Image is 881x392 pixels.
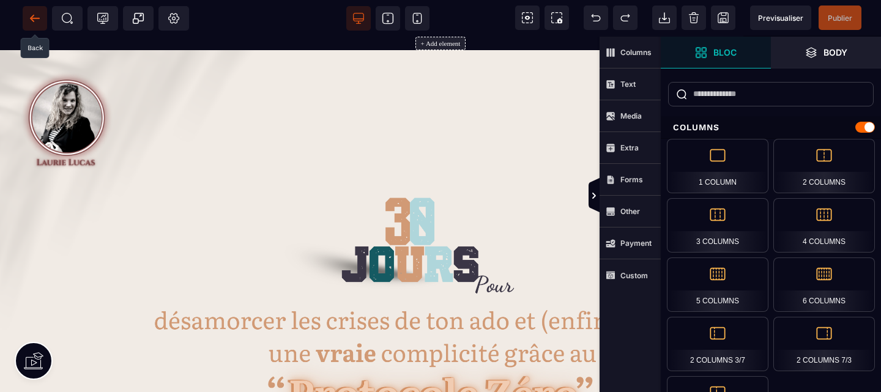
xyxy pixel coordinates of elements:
[152,72,187,80] div: Mots-clés
[620,80,636,89] strong: Text
[620,48,652,57] strong: Columns
[97,12,109,24] span: Tracking
[713,48,737,57] strong: Bloc
[620,271,648,280] strong: Custom
[168,12,180,24] span: Setting Body
[620,207,640,216] strong: Other
[828,13,852,23] span: Publier
[773,317,875,371] div: 2 Columns 7/3
[61,12,73,24] span: SEO
[20,32,29,42] img: website_grey.svg
[823,48,847,57] strong: Body
[620,175,643,184] strong: Forms
[139,71,149,81] img: tab_keywords_by_traffic_grey.svg
[620,111,642,120] strong: Media
[620,143,639,152] strong: Extra
[515,6,540,30] span: View components
[667,139,768,193] div: 1 Column
[667,317,768,371] div: 2 Columns 3/7
[545,6,569,30] span: Screenshot
[9,23,125,139] img: cab5a42c295d5bafcf13f0ad9a434451_laurie_lucas.png
[50,71,59,81] img: tab_domain_overview_orange.svg
[34,20,60,29] div: v 4.0.25
[661,116,881,139] div: Columns
[661,37,771,68] span: Open Blocks
[750,6,811,30] span: Preview
[620,239,652,248] strong: Payment
[667,257,768,312] div: 5 Columns
[32,32,138,42] div: Domaine: [DOMAIN_NAME]
[773,257,875,312] div: 6 Columns
[63,72,94,80] div: Domaine
[773,139,875,193] div: 2 Columns
[758,13,803,23] span: Previsualiser
[20,20,29,29] img: logo_orange.svg
[771,37,881,68] span: Open Layer Manager
[132,12,144,24] span: Popup
[773,198,875,253] div: 4 Columns
[667,198,768,253] div: 3 Columns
